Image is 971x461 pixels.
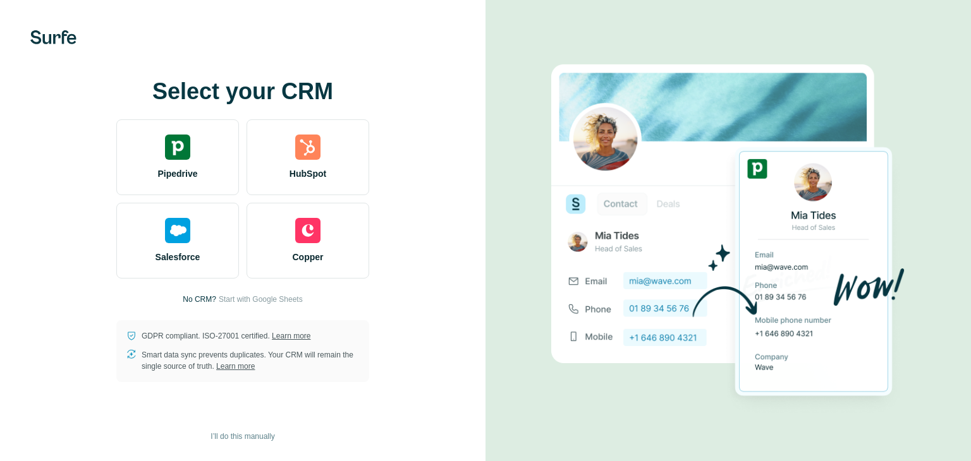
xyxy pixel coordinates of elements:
[295,135,321,160] img: hubspot's logo
[293,251,324,263] span: Copper
[30,30,76,44] img: Surfe's logo
[216,362,255,371] a: Learn more
[142,349,359,372] p: Smart data sync prevents duplicates. Your CRM will remain the single source of truth.
[551,43,905,418] img: PIPEDRIVE image
[116,79,369,104] h1: Select your CRM
[202,427,283,446] button: I’ll do this manually
[156,251,200,263] span: Salesforce
[165,135,190,160] img: pipedrive's logo
[165,218,190,243] img: salesforce's logo
[295,218,321,243] img: copper's logo
[157,167,197,180] span: Pipedrive
[272,332,310,340] a: Learn more
[219,294,303,305] button: Start with Google Sheets
[290,167,326,180] span: HubSpot
[183,294,216,305] p: No CRM?
[211,431,274,442] span: I’ll do this manually
[142,330,310,342] p: GDPR compliant. ISO-27001 certified.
